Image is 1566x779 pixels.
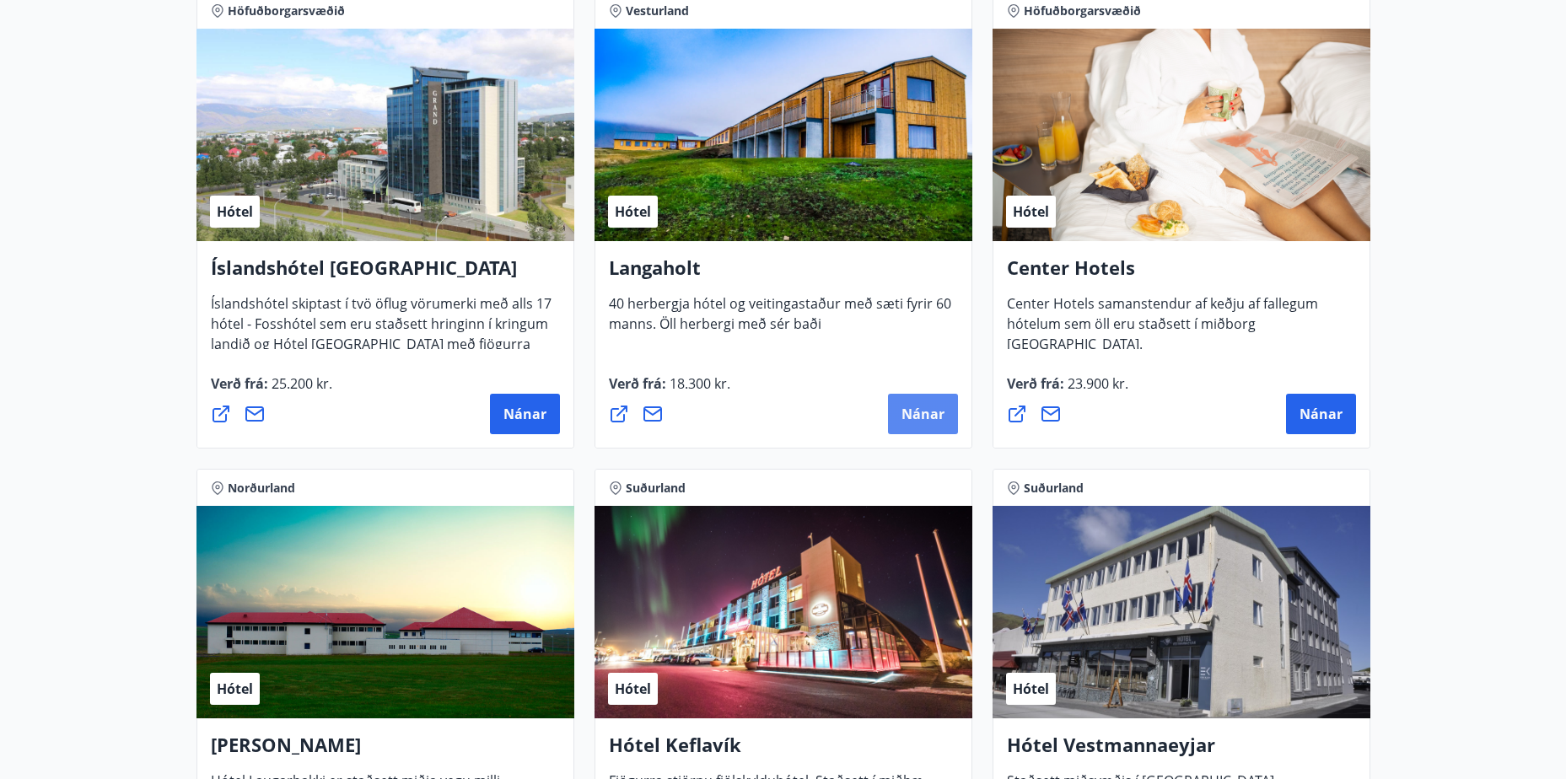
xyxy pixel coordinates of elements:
[228,480,295,497] span: Norðurland
[1024,3,1141,19] span: Höfuðborgarsvæðið
[609,732,958,771] h4: Hótel Keflavík
[888,394,958,434] button: Nánar
[211,255,560,293] h4: Íslandshótel [GEOGRAPHIC_DATA]
[901,405,944,423] span: Nánar
[1007,732,1356,771] h4: Hótel Vestmannaeyjar
[626,3,689,19] span: Vesturland
[490,394,560,434] button: Nánar
[211,374,332,406] span: Verð frá :
[1007,255,1356,293] h4: Center Hotels
[615,202,651,221] span: Hótel
[1013,680,1049,698] span: Hótel
[268,374,332,393] span: 25.200 kr.
[615,680,651,698] span: Hótel
[217,680,253,698] span: Hótel
[211,294,552,387] span: Íslandshótel skiptast í tvö öflug vörumerki með alls 17 hótel - Fosshótel sem eru staðsett hringi...
[1064,374,1128,393] span: 23.900 kr.
[1024,480,1084,497] span: Suðurland
[503,405,546,423] span: Nánar
[609,294,951,347] span: 40 herbergja hótel og veitingastaður með sæti fyrir 60 manns. Öll herbergi með sér baði
[1007,294,1318,367] span: Center Hotels samanstendur af keðju af fallegum hótelum sem öll eru staðsett í miðborg [GEOGRAPHI...
[626,480,686,497] span: Suðurland
[1300,405,1343,423] span: Nánar
[609,255,958,293] h4: Langaholt
[217,202,253,221] span: Hótel
[1007,374,1128,406] span: Verð frá :
[211,732,560,771] h4: [PERSON_NAME]
[228,3,345,19] span: Höfuðborgarsvæðið
[1013,202,1049,221] span: Hótel
[1286,394,1356,434] button: Nánar
[609,374,730,406] span: Verð frá :
[666,374,730,393] span: 18.300 kr.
